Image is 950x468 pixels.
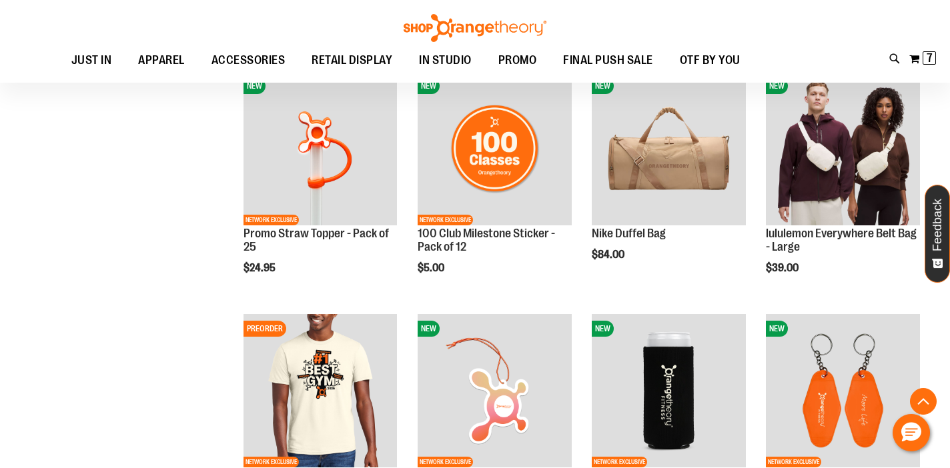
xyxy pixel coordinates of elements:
a: FINAL PUSH SALE [550,45,666,76]
a: JUST IN [58,45,125,75]
a: 100 Club Milestone Sticker - Pack of 12 [418,227,555,253]
span: ACCESSORIES [211,45,286,75]
span: OTF BY YOU [680,45,741,75]
span: $24.95 [244,262,278,274]
a: RETAIL DISPLAY [298,45,406,76]
img: Promo Air Freshener - Pack of 25 [418,314,572,468]
span: 7 [927,51,933,65]
a: PROMO [485,45,550,76]
span: IN STUDIO [419,45,472,75]
span: Feedback [931,199,944,251]
span: PREORDER [244,321,286,337]
span: FINAL PUSH SALE [563,45,653,75]
a: IN STUDIO [406,45,485,76]
span: NEW [766,321,788,337]
button: Back To Top [910,388,937,415]
img: Promo Straw Topper - Pack of 25 [244,71,398,225]
span: APPAREL [138,45,185,75]
img: OTF Unisex Best Gym Tee [244,314,398,468]
span: JUST IN [71,45,112,75]
span: $84.00 [592,249,626,261]
span: NEW [418,321,440,337]
span: NETWORK EXCLUSIVE [592,457,647,467]
span: NEW [766,78,788,94]
div: product [585,65,753,295]
img: lululemon Everywhere Belt Bag - Large [766,71,920,225]
a: APPAREL [125,45,198,76]
span: RETAIL DISPLAY [312,45,392,75]
span: NETWORK EXCLUSIVE [418,215,473,225]
div: product [411,65,578,307]
img: Promo 3D Keychain - Pack of 25 [766,314,920,468]
div: product [759,65,927,307]
img: 100 Club Milestone Sticker - Pack of 12 [418,71,572,225]
img: Shop Orangetheory [402,14,548,42]
span: $5.00 [418,262,446,274]
a: Nike Duffel BagNEW [592,71,746,227]
a: Promo Straw Topper - Pack of 25 [244,227,389,253]
span: NEW [592,321,614,337]
a: OTF BY YOU [666,45,754,76]
span: NEW [592,78,614,94]
img: Nike Duffel Bag [592,71,746,225]
a: ACCESSORIES [198,45,299,76]
span: NEW [244,78,266,94]
a: Promo Straw Topper - Pack of 25NEWNETWORK EXCLUSIVE [244,71,398,227]
span: NEW [418,78,440,94]
span: NETWORK EXCLUSIVE [244,215,299,225]
a: Nike Duffel Bag [592,227,666,240]
a: 100 Club Milestone Sticker - Pack of 12NEWNETWORK EXCLUSIVE [418,71,572,227]
span: NETWORK EXCLUSIVE [418,457,473,467]
a: lululemon Everywhere Belt Bag - LargeNEW [766,71,920,227]
span: $39.00 [766,262,801,274]
img: Promo Slim Coolie - Pack of 25 [592,314,746,468]
div: product [237,65,404,307]
span: NETWORK EXCLUSIVE [244,457,299,467]
a: lululemon Everywhere Belt Bag - Large [766,227,917,253]
button: Hello, have a question? Let’s chat. [893,414,930,451]
span: PROMO [498,45,537,75]
span: NETWORK EXCLUSIVE [766,457,821,467]
button: Feedback - Show survey [925,185,950,283]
